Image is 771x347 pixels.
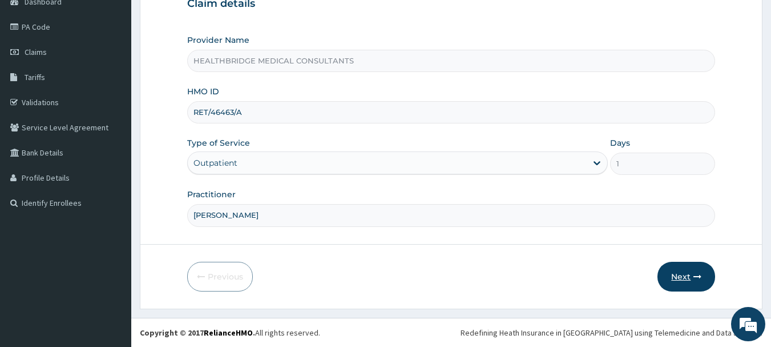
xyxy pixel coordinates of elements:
div: Minimize live chat window [187,6,215,33]
span: Claims [25,47,47,57]
input: Enter Name [187,204,716,226]
span: We're online! [66,102,158,217]
a: RelianceHMO [204,328,253,338]
input: Enter HMO ID [187,101,716,123]
div: Redefining Heath Insurance in [GEOGRAPHIC_DATA] using Telemedicine and Data Science! [461,327,762,338]
div: Outpatient [193,157,237,169]
img: d_794563401_company_1708531726252_794563401 [21,57,46,86]
label: Provider Name [187,34,249,46]
button: Next [657,262,715,292]
textarea: Type your message and hit 'Enter' [6,228,217,268]
strong: Copyright © 2017 . [140,328,255,338]
label: Days [610,137,630,149]
button: Previous [187,262,253,292]
footer: All rights reserved. [131,318,771,347]
div: Chat with us now [59,64,192,79]
label: Practitioner [187,189,236,200]
label: HMO ID [187,86,219,97]
span: Tariffs [25,72,45,82]
label: Type of Service [187,137,250,149]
